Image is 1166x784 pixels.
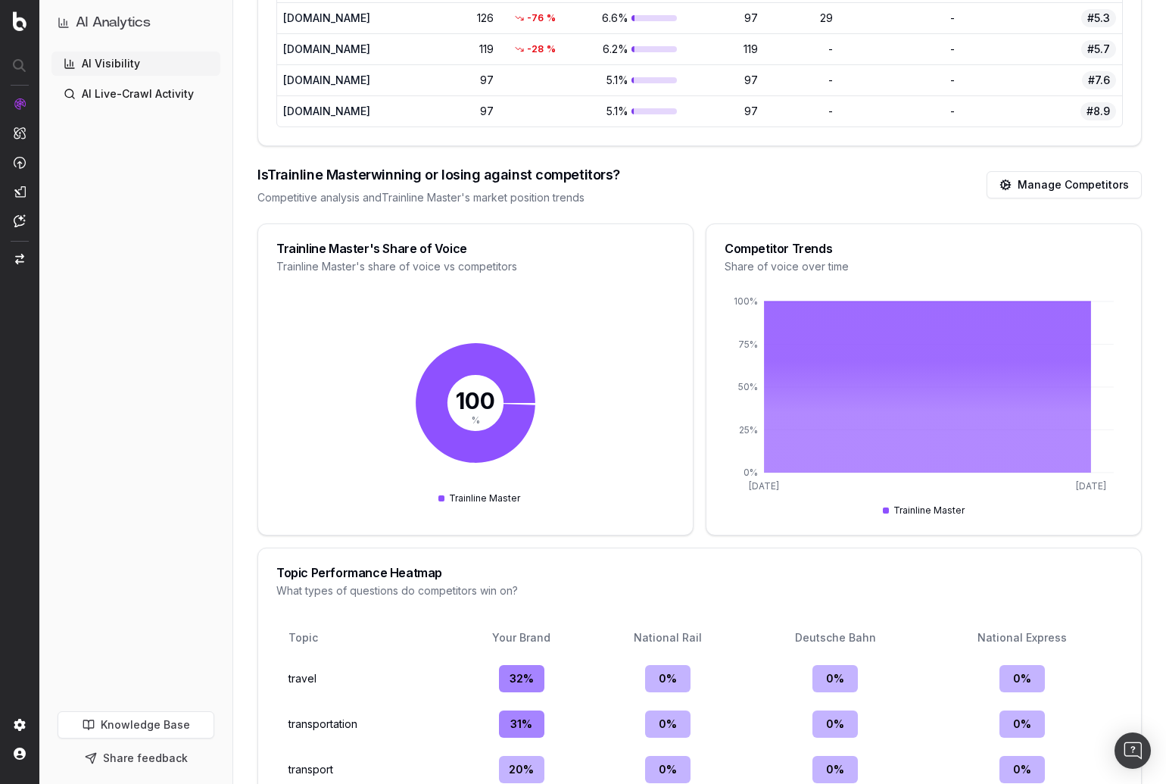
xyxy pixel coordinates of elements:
[812,756,858,783] div: 0 %
[755,630,916,645] div: Deutsche Bahn
[472,414,480,426] tspan: %
[276,242,675,255] div: Trainline Master's Share of Voice
[725,259,1123,274] div: Share of voice over time
[770,42,833,57] div: -
[1076,481,1106,492] tspan: [DATE]
[883,504,965,517] div: Trainline Master
[934,630,1111,645] div: National Express
[744,467,758,478] tspan: 0%
[999,711,1045,738] div: 0 %
[645,756,691,783] div: 0 %
[58,711,214,739] a: Knowledge Base
[13,11,26,31] img: Botify logo
[283,11,396,26] div: [DOMAIN_NAME]
[999,665,1045,692] div: 0 %
[575,73,677,88] div: 5.1%
[770,73,833,88] div: -
[575,11,677,26] div: 6.6%
[14,156,26,169] img: Activation
[438,492,520,504] div: Trainline Master
[739,424,758,436] tspan: 25%
[15,254,24,264] img: Switch project
[283,73,396,88] div: [DOMAIN_NAME]
[770,104,833,119] div: -
[845,11,955,26] div: -
[599,630,736,645] div: National Rail
[14,719,26,731] img: Setting
[442,11,494,26] div: 126
[14,127,26,139] img: Intelligence
[845,42,955,57] div: -
[1080,102,1116,120] span: #8.9
[575,104,677,119] div: 5.1%
[276,259,675,274] div: Trainline Master's share of voice vs competitors
[738,339,758,350] tspan: 75%
[987,171,1142,198] a: Manage Competitors
[645,665,691,692] div: 0 %
[725,242,1123,255] div: Competitor Trends
[257,190,620,205] div: Competitive analysis and Trainline Master 's market position trends
[1082,71,1116,89] span: #7.6
[845,73,955,88] div: -
[845,104,955,119] div: -
[645,711,691,738] div: 0 %
[1081,9,1116,27] span: #5.3
[282,704,450,744] td: transportation
[689,104,758,119] div: 97
[257,164,620,186] div: Is Trainline Master winning or losing against competitors?
[14,186,26,198] img: Studio
[499,711,544,738] div: 31 %
[499,665,544,692] div: 32 %
[999,756,1045,783] div: 0 %
[734,296,758,308] tspan: 100%
[283,42,396,57] div: [DOMAIN_NAME]
[276,567,1123,579] div: Topic Performance Heatmap
[547,43,556,55] span: %
[738,381,758,392] tspan: 50%
[442,42,494,57] div: 119
[288,630,337,645] div: Topic
[1081,40,1116,58] span: #5.7
[58,12,214,33] button: AI Analytics
[456,387,495,414] tspan: 100
[770,11,833,26] div: 29
[442,73,494,88] div: 97
[276,583,1123,598] div: What types of questions do competitors win on?
[442,104,494,119] div: 97
[282,659,450,698] td: travel
[689,11,758,26] div: 97
[51,82,220,106] a: AI Live-Crawl Activity
[689,73,758,88] div: 97
[547,12,556,24] span: %
[575,42,677,57] div: 6.2%
[812,665,858,692] div: 0 %
[507,11,563,26] div: -76
[283,104,396,119] div: [DOMAIN_NAME]
[462,630,581,645] div: Your Brand
[507,42,563,57] div: -28
[689,42,758,57] div: 119
[499,756,544,783] div: 20 %
[1115,732,1151,769] div: Open Intercom Messenger
[14,214,26,227] img: Assist
[51,52,220,76] a: AI Visibility
[76,12,151,33] h1: AI Analytics
[812,711,858,738] div: 0 %
[14,98,26,110] img: Analytics
[749,481,779,492] tspan: [DATE]
[14,748,26,760] img: My account
[58,745,214,772] button: Share feedback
